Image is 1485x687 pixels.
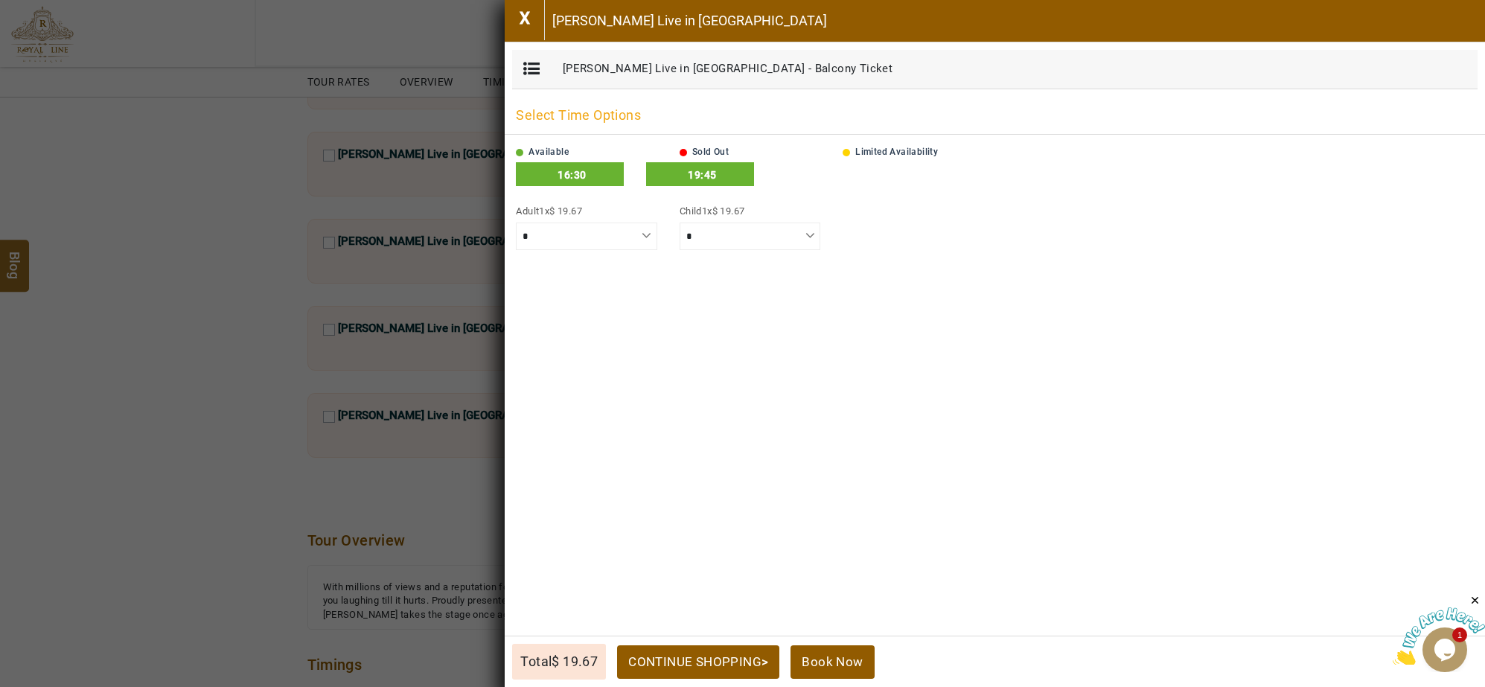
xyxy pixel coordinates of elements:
[707,205,744,217] span: x
[692,147,729,157] span: Sold Out
[505,97,1485,135] div: Select Time Options
[680,205,745,217] span: Child
[855,147,938,157] span: Limited Availability
[549,205,555,217] span: $
[552,13,827,28] span: [PERSON_NAME] Live in [GEOGRAPHIC_DATA]
[563,62,892,75] span: [PERSON_NAME] Live in [GEOGRAPHIC_DATA] - Balcony Ticket
[712,205,718,217] span: $
[516,205,582,217] span: Adult
[1393,594,1485,665] iframe: chat widget
[720,205,744,217] span: 19.67
[539,205,544,217] span: 1
[558,169,586,181] span: 16:30
[702,205,707,217] span: 1
[528,147,569,157] span: Available
[545,205,582,217] span: x
[688,169,716,181] span: 19:45
[558,205,582,217] span: 19.67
